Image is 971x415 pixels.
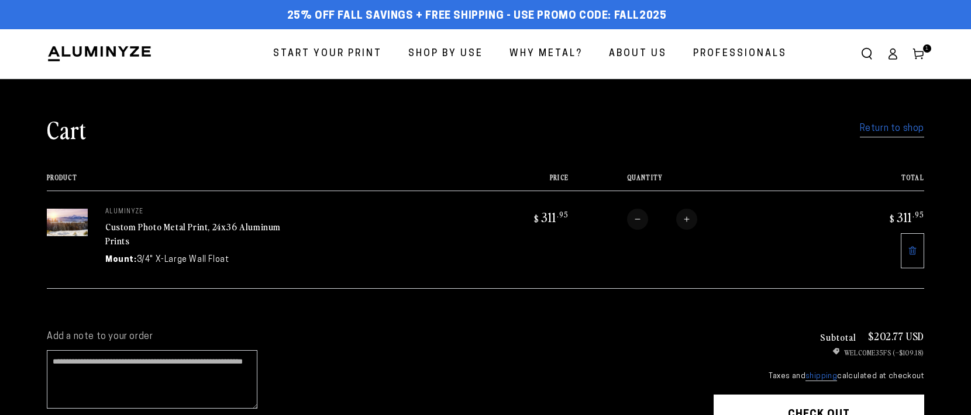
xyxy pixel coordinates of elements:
[888,209,924,225] bdi: 311
[714,371,924,382] small: Taxes and calculated at checkout
[820,174,924,191] th: Total
[47,209,88,236] img: 24"x36" Rectangle White Glossy Aluminyzed Photo
[648,209,676,230] input: Quantity for Custom Photo Metal Print, 24x36 Aluminum Prints
[47,331,690,343] label: Add a note to your order
[105,220,281,248] a: Custom Photo Metal Print, 24x36 Aluminum Prints
[684,39,796,70] a: Professionals
[47,45,152,63] img: Aluminyze
[600,39,676,70] a: About Us
[925,44,929,53] span: 1
[534,213,539,224] span: $
[860,120,924,137] a: Return to shop
[501,39,591,70] a: Why Metal?
[557,209,569,219] sup: .95
[105,254,137,266] dt: Mount:
[820,332,856,341] h3: Subtotal
[273,46,382,63] span: Start Your Print
[890,213,895,224] span: $
[105,209,281,216] p: Aluminyze
[609,46,667,63] span: About Us
[509,46,583,63] span: Why Metal?
[532,209,569,225] bdi: 311
[854,41,880,67] summary: Search our site
[264,39,391,70] a: Start Your Print
[47,174,464,191] th: Product
[400,39,492,70] a: Shop By Use
[714,347,924,358] li: WELCOME35FS (–$109.18)
[901,233,924,268] a: Remove 24"x36" Rectangle White Glossy Aluminyzed Photo
[137,254,229,266] dd: 3/4" X-Large Wall Float
[47,114,87,144] h1: Cart
[287,10,667,23] span: 25% off FALL Savings + Free Shipping - Use Promo Code: FALL2025
[714,347,924,358] ul: Discount
[693,46,787,63] span: Professionals
[913,209,924,219] sup: .95
[805,372,837,381] a: shipping
[868,331,924,341] p: $202.77 USD
[464,174,569,191] th: Price
[408,46,483,63] span: Shop By Use
[569,174,820,191] th: Quantity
